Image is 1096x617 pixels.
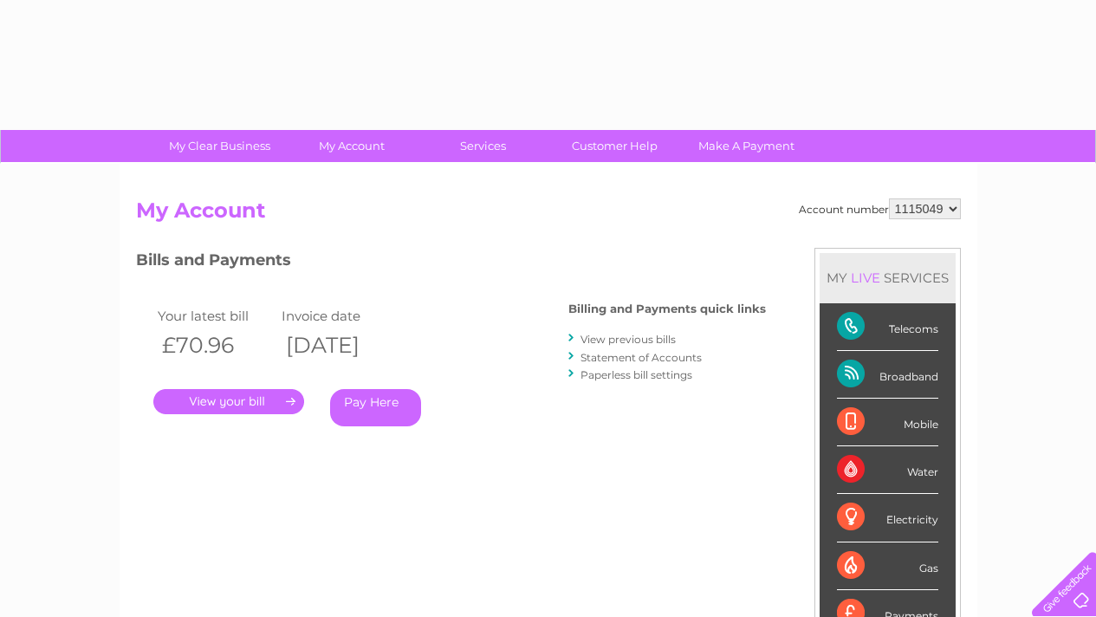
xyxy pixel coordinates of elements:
[847,270,884,286] div: LIVE
[412,130,554,162] a: Services
[280,130,423,162] a: My Account
[136,198,961,231] h2: My Account
[277,304,402,328] td: Invoice date
[148,130,291,162] a: My Clear Business
[136,248,766,278] h3: Bills and Payments
[543,130,686,162] a: Customer Help
[568,302,766,315] h4: Billing and Payments quick links
[837,542,938,590] div: Gas
[837,446,938,494] div: Water
[277,328,402,363] th: [DATE]
[675,130,818,162] a: Make A Payment
[580,368,692,381] a: Paperless bill settings
[837,494,938,542] div: Electricity
[837,303,938,351] div: Telecoms
[153,389,304,414] a: .
[330,389,421,426] a: Pay Here
[580,351,702,364] a: Statement of Accounts
[837,351,938,399] div: Broadband
[837,399,938,446] div: Mobile
[799,198,961,219] div: Account number
[153,304,278,328] td: Your latest bill
[820,253,956,302] div: MY SERVICES
[153,328,278,363] th: £70.96
[580,333,676,346] a: View previous bills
